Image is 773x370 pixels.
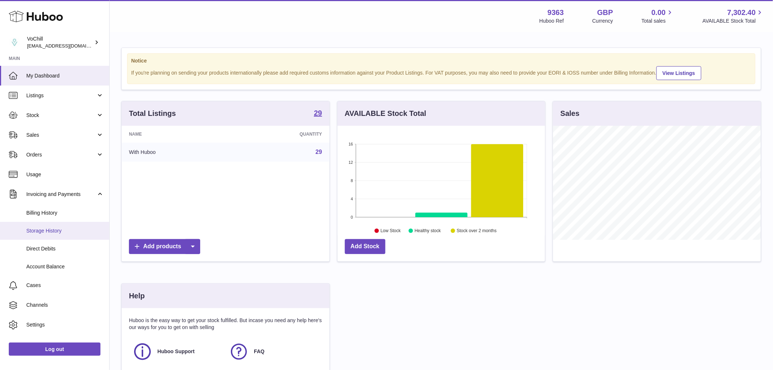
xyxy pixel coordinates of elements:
[26,209,104,216] span: Billing History
[26,171,104,178] span: Usage
[129,317,322,331] p: Huboo is the easy way to get your stock fulfilled. But incase you need any help here's our ways f...
[122,143,231,162] td: With Huboo
[652,8,666,18] span: 0.00
[702,18,764,24] span: AVAILABLE Stock Total
[641,18,674,24] span: Total sales
[415,229,441,234] text: Healthy stock
[540,18,564,24] div: Huboo Ref
[349,142,353,146] text: 16
[597,8,613,18] strong: GBP
[26,112,96,119] span: Stock
[229,342,318,362] a: FAQ
[26,151,96,158] span: Orders
[345,109,426,118] h3: AVAILABLE Stock Total
[26,302,104,309] span: Channels
[9,343,100,356] a: Log out
[656,66,701,80] a: View Listings
[27,43,107,49] span: [EMAIL_ADDRESS][DOMAIN_NAME]
[26,72,104,79] span: My Dashboard
[26,227,104,234] span: Storage History
[254,348,264,355] span: FAQ
[351,197,353,201] text: 4
[641,8,674,24] a: 0.00 Total sales
[131,57,751,64] strong: Notice
[26,245,104,252] span: Direct Debits
[129,109,176,118] h3: Total Listings
[560,109,579,118] h3: Sales
[26,321,104,328] span: Settings
[314,109,322,117] strong: 29
[26,132,96,139] span: Sales
[351,178,353,183] text: 8
[27,35,93,49] div: VoChill
[314,109,322,118] a: 29
[231,126,330,143] th: Quantity
[457,229,496,234] text: Stock over 2 months
[26,282,104,289] span: Cases
[381,229,401,234] text: Low Stock
[351,215,353,219] text: 0
[122,126,231,143] th: Name
[133,342,222,362] a: Huboo Support
[727,8,756,18] span: 7,302.40
[131,65,751,80] div: If you're planning on sending your products internationally please add required customs informati...
[129,239,200,254] a: Add products
[345,239,385,254] a: Add Stock
[26,191,96,198] span: Invoicing and Payments
[26,92,96,99] span: Listings
[548,8,564,18] strong: 9363
[129,291,145,301] h3: Help
[157,348,195,355] span: Huboo Support
[702,8,764,24] a: 7,302.40 AVAILABLE Stock Total
[26,263,104,270] span: Account Balance
[593,18,613,24] div: Currency
[349,160,353,165] text: 12
[316,149,322,155] a: 29
[9,37,20,48] img: internalAdmin-9363@internal.huboo.com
